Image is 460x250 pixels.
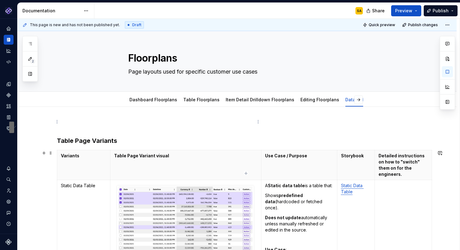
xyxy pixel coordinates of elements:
a: Design tokens [4,79,14,89]
textarea: Page layouts used for specific customer use cases [127,67,359,77]
a: Static Data Table [341,183,364,194]
a: Editing Floorplans [300,97,339,102]
img: 2ea59a0b-fef9-4013-8350-748cea000017.png [5,7,12,14]
a: Settings [4,197,14,207]
div: SA [357,8,362,13]
a: Data sources [4,123,14,133]
a: Table Floorplans [183,97,220,102]
span: 2 [30,59,35,64]
a: Analytics [4,46,14,56]
div: Editing Floorplans [298,93,342,106]
p: Detailed instructions on how to "switch" them on for the engineers. [379,153,428,177]
p: automatically unless manually refreshed or edited in the source. [265,215,333,233]
a: Assets [4,101,14,111]
div: Item Detail Drilldown Floorplans [223,93,297,106]
p: Table Page Variant visual [114,153,257,159]
span: Quick preview [369,22,395,27]
p: Shows (hardcoded or fetched once). [265,192,333,211]
button: Share [363,5,389,16]
button: Contact support [4,208,14,218]
span: Publish changes [408,22,438,27]
span: Share [372,8,385,14]
a: Data Table Variants [345,97,388,102]
a: Dashboard Floorplans [129,97,177,102]
button: Search ⌘K [4,175,14,184]
p: A is a table that: [265,183,333,189]
div: Documentation [22,8,81,14]
a: Storybook stories [4,112,14,122]
p: Storybook [341,153,371,159]
span: Draft [132,22,141,27]
a: Documentation [4,35,14,45]
textarea: Floorplans [127,51,359,66]
a: Code automation [4,57,14,67]
span: Publish [433,8,449,14]
p: Use Case / Purpose [265,153,333,159]
strong: Does not update [265,215,301,220]
button: Publish [424,5,458,16]
p: Variants [61,153,106,159]
a: Item Detail Drilldown Floorplans [226,97,294,102]
div: Table Floorplans [181,93,222,106]
span: Preview [395,8,412,14]
strong: predefined data [265,193,304,204]
div: Dashboard Floorplans [127,93,180,106]
svg: Supernova Logo [6,239,12,245]
p: Static Data Table [61,183,106,189]
button: Notifications [4,163,14,173]
button: Quick preview [361,21,398,29]
strong: Static data table [268,183,305,188]
button: Publish changes [400,21,441,29]
div: Data Table Variants [343,93,391,106]
a: Home [4,24,14,34]
a: Components [4,90,14,100]
span: This page is new and has not been published yet. [30,22,120,27]
h3: Table Page Variants [57,136,432,145]
button: Preview [391,5,421,16]
a: Invite team [4,186,14,196]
